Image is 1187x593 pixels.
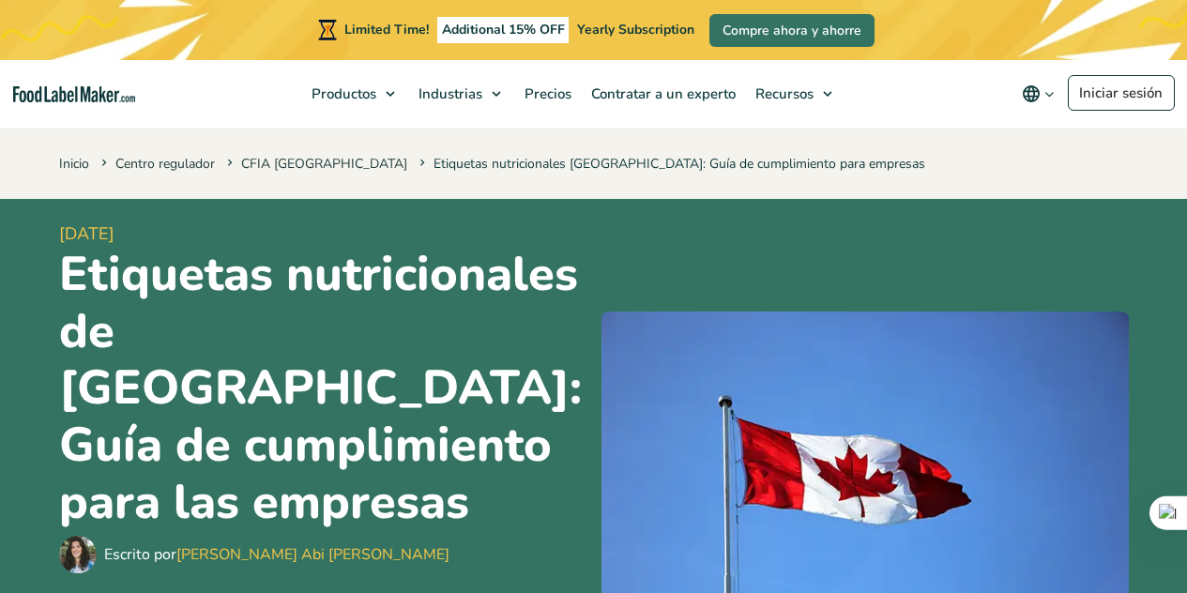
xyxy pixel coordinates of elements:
a: Industrias [409,60,510,128]
a: Recursos [746,60,842,128]
div: Escrito por [104,543,449,566]
span: Recursos [750,84,815,103]
span: Precios [519,84,573,103]
a: [PERSON_NAME] Abi [PERSON_NAME] [176,544,449,565]
a: Inicio [59,155,89,173]
a: Contratar a un experto [582,60,741,128]
a: Precios [515,60,577,128]
span: Limited Time! [344,21,429,38]
span: Additional 15% OFF [437,17,570,43]
a: CFIA [GEOGRAPHIC_DATA] [241,155,407,173]
span: Industrias [413,84,484,103]
h1: Etiquetas nutricionales de [GEOGRAPHIC_DATA]: Guía de cumplimiento para las empresas [59,247,586,532]
a: Iniciar sesión [1068,75,1175,111]
span: Contratar a un experto [586,84,738,103]
span: Yearly Subscription [577,21,694,38]
span: Productos [306,84,378,103]
span: Etiquetas nutricionales [GEOGRAPHIC_DATA]: Guía de cumplimiento para empresas [416,155,925,173]
img: Maria Abi Hanna - Etiquetadora de alimentos [59,536,97,573]
a: Centro regulador [115,155,215,173]
span: [DATE] [59,221,586,247]
a: Productos [302,60,404,128]
a: Compre ahora y ahorre [709,14,875,47]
